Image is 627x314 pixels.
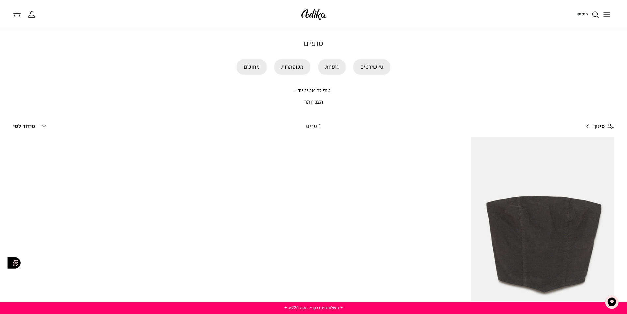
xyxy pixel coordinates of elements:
[83,98,544,107] p: הצג יותר
[318,59,346,75] a: גופיות
[274,59,310,75] a: מכופתרות
[248,122,380,131] div: 1 פריט
[300,7,327,22] img: Adika IL
[581,118,614,134] a: סינון
[284,305,343,311] a: ✦ משלוח חינם בקנייה מעל ₪220 ✦
[13,122,35,130] span: סידור לפי
[594,122,605,131] span: סינון
[353,59,390,75] a: טי-שירטים
[599,7,614,22] button: Toggle menu
[293,87,331,95] span: טופ זה אטיטיוד!
[5,254,23,272] img: accessibility_icon02.svg
[602,292,622,312] button: צ'אט
[28,11,38,18] a: החשבון שלי
[13,119,48,133] button: סידור לפי
[83,39,544,49] h1: טופים
[577,11,599,18] a: חיפוש
[577,11,588,17] span: חיפוש
[237,59,267,75] a: מחוכים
